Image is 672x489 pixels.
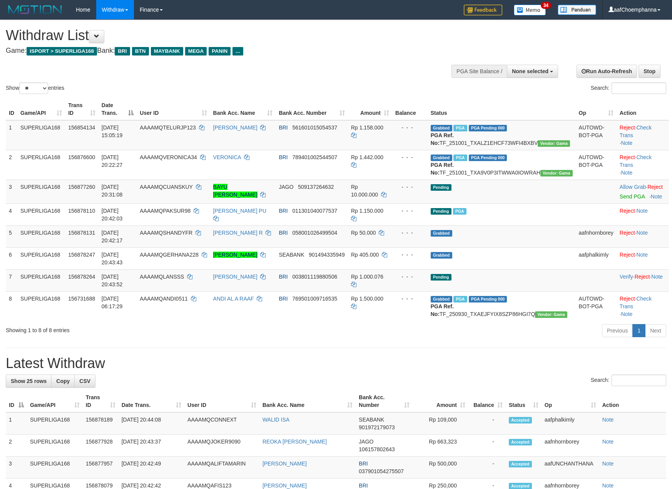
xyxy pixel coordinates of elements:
span: Rp 1.442.000 [351,154,383,160]
span: Rp 50.000 [351,230,376,236]
td: 156877957 [83,457,119,479]
span: AAAAMQANDI0511 [140,296,188,302]
td: 2 [6,435,27,457]
a: [PERSON_NAME] [213,124,257,131]
span: MEGA [185,47,207,55]
span: Copy 011301040077537 to clipboard [292,208,337,214]
td: · [617,203,669,225]
a: Note [651,193,662,200]
td: aafnhornborey [542,435,599,457]
td: SUPERLIGA168 [17,225,65,247]
th: Action [599,390,666,412]
a: Stop [639,65,660,78]
span: · [620,184,647,190]
th: Status: activate to sort column ascending [506,390,542,412]
td: SUPERLIGA168 [17,291,65,321]
span: BRI [279,274,288,280]
span: BTN [132,47,149,55]
th: Trans ID: activate to sort column ascending [83,390,119,412]
span: Accepted [509,439,532,445]
td: TF_250930_TXAEJFYIX8SZP86HGI7Q [428,291,576,321]
span: Marked by aafsengchandara [453,208,466,215]
div: - - - [395,273,425,281]
th: Bank Acc. Number: activate to sort column ascending [276,98,348,120]
span: BRI [279,124,288,131]
td: 8 [6,291,17,321]
a: REOKA [PERSON_NAME] [262,439,327,445]
div: - - - [395,251,425,259]
th: Trans ID: activate to sort column ascending [65,98,99,120]
th: Balance [392,98,428,120]
label: Show entries [6,82,64,94]
span: Copy 509137264632 to clipboard [298,184,334,190]
span: Copy 058001026499504 to clipboard [292,230,337,236]
td: · · [617,150,669,180]
th: ID [6,98,17,120]
span: Vendor URL: https://trx31.1velocity.biz [540,170,573,176]
div: - - - [395,153,425,161]
th: Bank Acc. Name: activate to sort column ascending [259,390,356,412]
a: Note [602,439,614,445]
td: SUPERLIGA168 [17,180,65,203]
td: 2 [6,150,17,180]
td: aafnhornborey [576,225,617,247]
span: Pending [431,274,451,281]
img: panduan.png [558,5,596,15]
a: Reject [620,154,635,160]
b: PGA Ref. No: [431,132,454,146]
td: SUPERLIGA168 [27,435,83,457]
span: [DATE] 20:43:52 [102,274,123,287]
a: Previous [602,324,633,337]
span: 156878131 [68,230,95,236]
td: · [617,225,669,247]
span: BRI [279,154,288,160]
a: Note [602,460,614,467]
td: 1 [6,412,27,435]
span: Rp 405.000 [351,252,379,258]
span: BRI [279,230,288,236]
span: AAAAMQLANSSS [140,274,184,280]
span: AAAAMQTELURJP123 [140,124,196,131]
span: Copy 901972179073 to clipboard [359,424,395,430]
a: Next [645,324,666,337]
span: MAYBANK [151,47,183,55]
a: Copy [51,375,75,388]
span: AAAAMQGERHANA228 [140,252,199,258]
span: Rp 10.000.000 [351,184,378,198]
span: AAAAMQPAKSUR98 [140,208,191,214]
td: AUTOWD-BOT-PGA [576,291,617,321]
td: TF_251001_TXA9V0P3ITWWA0IOWRAH [428,150,576,180]
span: Copy 106157802643 to clipboard [359,446,395,452]
span: 34 [541,2,551,9]
td: AAAAMQCONNEXT [184,412,259,435]
th: Date Trans.: activate to sort column descending [99,98,137,120]
span: None selected [512,68,548,74]
span: Grabbed [431,155,452,161]
span: [DATE] 06:17:29 [102,296,123,309]
span: BRI [359,460,368,467]
th: Bank Acc. Number: activate to sort column ascending [356,390,413,412]
span: [DATE] 20:31:08 [102,184,123,198]
td: · · [617,120,669,150]
span: Rp 1.150.000 [351,208,383,214]
h1: Withdraw List [6,28,440,43]
a: [PERSON_NAME] [262,460,307,467]
td: AAAAMQJOKER9090 [184,435,259,457]
a: [PERSON_NAME] [213,252,257,258]
span: Marked by aafromsomean [453,296,467,302]
td: SUPERLIGA168 [17,203,65,225]
span: 156878247 [68,252,95,258]
th: Game/API: activate to sort column ascending [17,98,65,120]
span: Copy 789401002544507 to clipboard [292,154,337,160]
img: MOTION_logo.png [6,4,64,15]
td: - [468,435,506,457]
div: PGA Site Balance / [451,65,507,78]
span: Rp 1.000.076 [351,274,383,280]
span: JAGO [279,184,293,190]
div: - - - [395,124,425,131]
th: Op: activate to sort column ascending [542,390,599,412]
span: Copy 003801119880506 to clipboard [292,274,337,280]
span: PANIN [209,47,231,55]
a: Note [602,417,614,423]
a: BAYU [PERSON_NAME] [213,184,257,198]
